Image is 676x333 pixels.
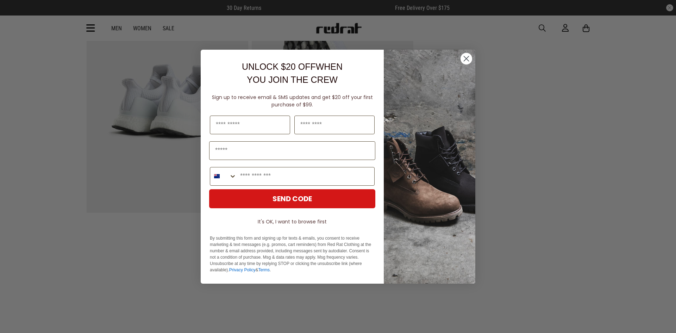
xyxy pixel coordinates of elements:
img: f7662613-148e-4c88-9575-6c6b5b55a647.jpeg [384,50,475,284]
span: UNLOCK $20 OFF [242,62,316,72]
button: It's OK, I want to browse first [209,215,375,228]
button: Close dialog [460,53,472,65]
input: First Name [210,116,290,134]
span: Sign up to receive email & SMS updates and get $20 off your first purchase of $99. [212,94,373,108]
span: YOU JOIN THE CREW [247,75,338,85]
p: By submitting this form and signing up for texts & emails, you consent to receive marketing & tex... [210,235,375,273]
a: Privacy Policy [229,267,256,272]
button: Search Countries [210,167,237,185]
img: New Zealand [214,173,220,179]
a: Terms [258,267,270,272]
button: Open LiveChat chat widget [6,3,27,24]
input: Email [209,141,375,160]
span: WHEN [316,62,343,72]
button: SEND CODE [209,189,375,208]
